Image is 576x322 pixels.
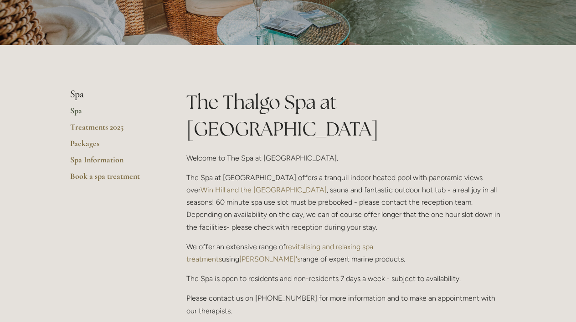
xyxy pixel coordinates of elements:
[186,292,506,317] p: Please contact us on [PHONE_NUMBER] for more information and to make an appointment with our ther...
[186,89,506,142] h1: The Thalgo Spa at [GEOGRAPHIC_DATA]
[70,155,157,171] a: Spa Information
[186,241,506,265] p: We offer an extensive range of using range of expert marine products.
[70,122,157,138] a: Treatments 2025
[186,272,506,285] p: The Spa is open to residents and non-residents 7 days a week - subject to availability.
[201,186,327,194] a: Win Hill and the [GEOGRAPHIC_DATA]
[70,106,157,122] a: Spa
[186,171,506,233] p: The Spa at [GEOGRAPHIC_DATA] offers a tranquil indoor heated pool with panoramic views over , sau...
[70,171,157,187] a: Book a spa treatment
[186,152,506,164] p: Welcome to The Spa at [GEOGRAPHIC_DATA].
[239,255,300,263] a: [PERSON_NAME]'s
[70,138,157,155] a: Packages
[70,89,157,101] li: Spa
